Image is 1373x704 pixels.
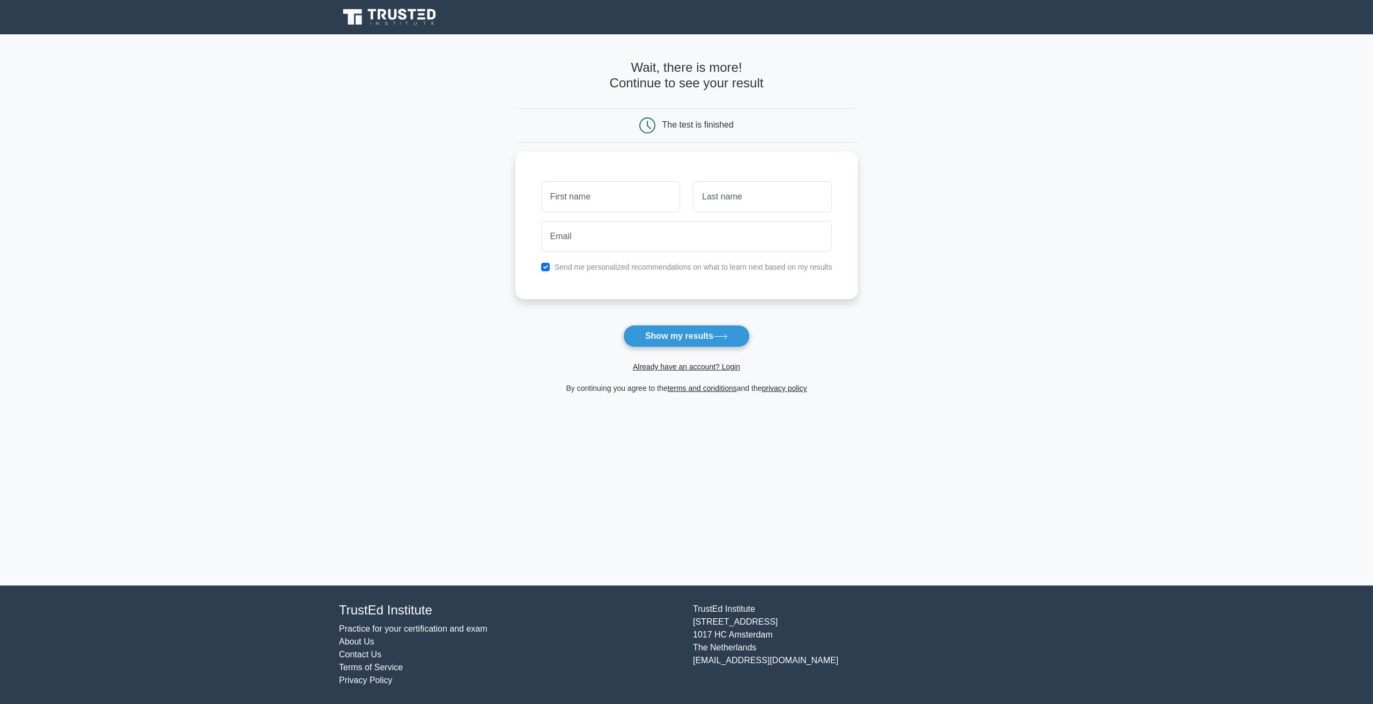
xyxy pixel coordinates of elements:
a: Privacy Policy [339,676,393,685]
button: Show my results [623,325,750,347]
div: TrustEd Institute [STREET_ADDRESS] 1017 HC Amsterdam The Netherlands [EMAIL_ADDRESS][DOMAIN_NAME] [686,603,1040,687]
a: Practice for your certification and exam [339,624,488,633]
input: Email [541,221,832,252]
a: About Us [339,637,374,646]
h4: Wait, there is more! Continue to see your result [515,60,858,91]
div: The test is finished [662,120,734,129]
a: terms and conditions [668,384,737,392]
a: privacy policy [762,384,807,392]
a: Contact Us [339,650,381,659]
div: By continuing you agree to the and the [509,382,865,395]
label: Send me personalized recommendations on what to learn next based on my results [555,263,832,271]
input: Last name [693,181,832,212]
a: Terms of Service [339,663,403,672]
h4: TrustEd Institute [339,603,680,618]
a: Already have an account? Login [633,362,740,371]
input: First name [541,181,680,212]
